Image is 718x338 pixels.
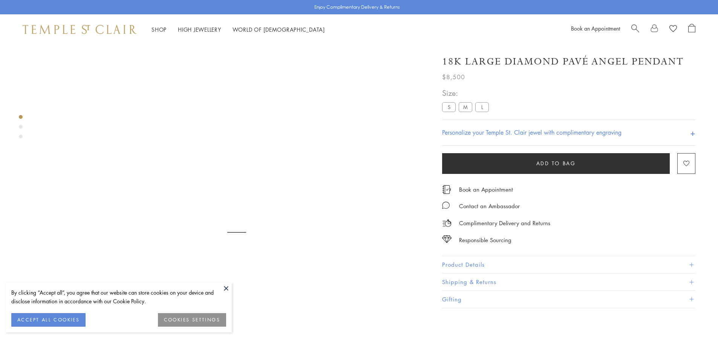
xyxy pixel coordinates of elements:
[178,26,221,33] a: High JewelleryHigh Jewellery
[442,185,451,194] img: icon_appointment.svg
[11,313,86,327] button: ACCEPT ALL COOKIES
[571,25,620,32] a: Book an Appointment
[442,256,695,273] button: Product Details
[442,102,456,112] label: S
[442,273,695,290] button: Shipping & Returns
[158,313,226,327] button: COOKIES SETTINGS
[442,201,450,209] img: MessageIcon-01_2.svg
[459,102,472,112] label: M
[442,291,695,308] button: Gifting
[152,25,325,34] nav: Main navigation
[459,185,513,194] a: Book an Appointment
[459,218,550,228] p: Complimentary Delivery and Returns
[314,3,400,11] p: Enjoy Complimentary Delivery & Returns
[152,26,167,33] a: ShopShop
[536,159,576,167] span: Add to bag
[442,128,622,137] h4: Personalize your Temple St. Clair jewel with complimentary engraving
[442,235,452,243] img: icon_sourcing.svg
[233,26,325,33] a: World of [DEMOGRAPHIC_DATA]World of [DEMOGRAPHIC_DATA]
[442,55,684,68] h1: 18K Large Diamond Pavé Angel Pendant
[442,72,465,82] span: $8,500
[631,24,639,35] a: Search
[442,87,492,99] span: Size:
[442,153,670,174] button: Add to bag
[11,288,226,306] div: By clicking “Accept all”, you agree that our website can store cookies on your device and disclos...
[23,25,136,34] img: Temple St. Clair
[690,126,695,140] h4: +
[475,102,489,112] label: L
[688,24,695,35] a: Open Shopping Bag
[442,218,452,228] img: icon_delivery.svg
[669,24,677,35] a: View Wishlist
[19,113,23,144] div: Product gallery navigation
[459,235,511,245] div: Responsible Sourcing
[459,201,520,211] div: Contact an Ambassador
